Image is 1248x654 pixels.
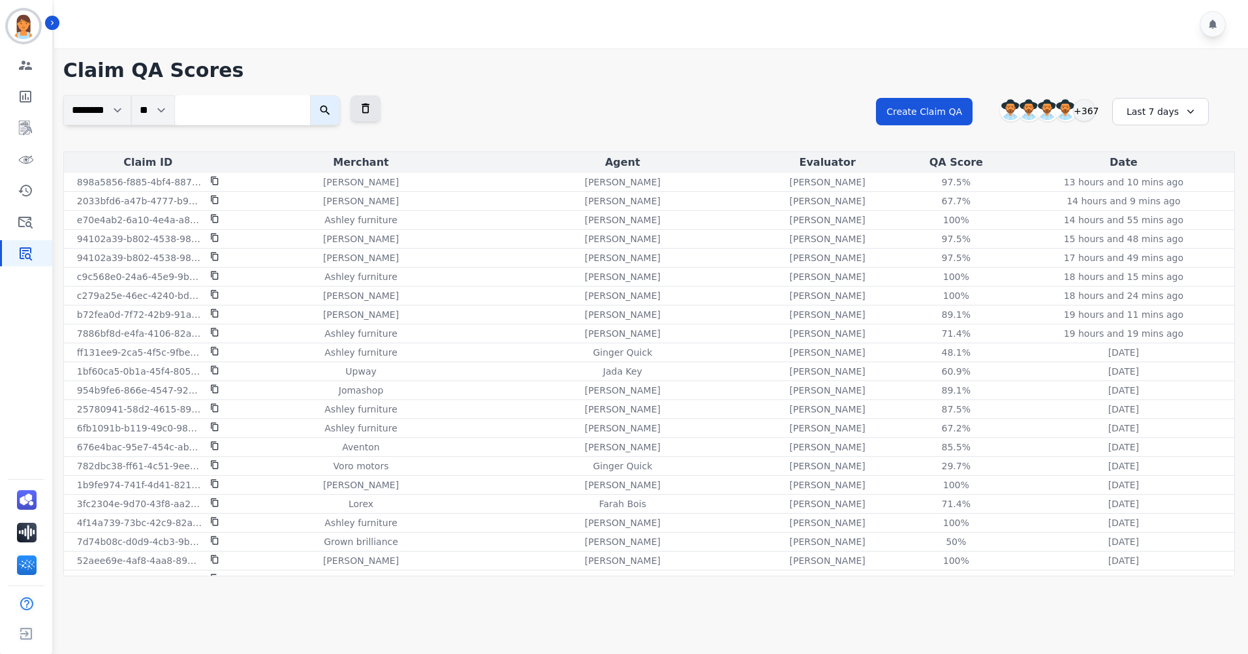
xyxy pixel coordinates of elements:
p: [PERSON_NAME] [585,384,661,397]
p: [PERSON_NAME] [790,232,866,245]
p: 14 hours and 55 mins ago [1064,213,1183,226]
p: [PERSON_NAME] [585,441,661,454]
div: 100% [927,516,986,529]
div: 89.1% [927,384,986,397]
p: [DATE] [1108,516,1139,529]
div: 71.4% [927,497,986,510]
p: 94102a39-b802-4538-9858-e90217fd9052 [77,232,202,245]
div: 100% [927,213,986,226]
div: 60.9% [927,365,986,378]
p: 17 hours and 49 mins ago [1064,251,1183,264]
p: [PERSON_NAME] [585,573,661,586]
p: [PERSON_NAME] [790,535,866,548]
div: 67.7% [927,195,986,208]
p: [DATE] [1108,535,1139,548]
p: 1bf60ca5-0b1a-45f4-8059-792c115c334e [77,365,202,378]
p: [PERSON_NAME] [790,384,866,397]
p: [PERSON_NAME] [790,195,866,208]
p: Voro motors [334,459,389,473]
p: [PERSON_NAME] [585,176,661,189]
p: [DATE] [1108,554,1139,567]
p: 25780941-58d2-4615-89f9-1fa7a5ce3ec6 [77,403,202,416]
div: 66.1% [927,573,986,586]
p: Jada Key [603,365,642,378]
p: [PERSON_NAME] [585,478,661,491]
p: [PERSON_NAME] [585,554,661,567]
p: [DATE] [1108,478,1139,491]
p: 4f14a739-73bc-42c9-82a0-f2ab76f82823 [77,516,202,529]
p: 6fb1091b-b119-49c0-98e2-372d10d90dcc [77,422,202,435]
p: Ashley furniture [324,346,397,359]
p: [PERSON_NAME] [585,327,661,340]
p: [PERSON_NAME] [790,459,866,473]
p: 782dbc38-ff61-4c51-9ee9-0273bb933afb [77,459,202,473]
p: [PERSON_NAME] [585,422,661,435]
p: 954b9fe6-866e-4547-920b-462c4e5f17a9 [77,384,202,397]
p: [PERSON_NAME] [790,213,866,226]
p: [PERSON_NAME] [323,573,399,586]
p: [PERSON_NAME] [323,232,399,245]
p: [PERSON_NAME] [585,289,661,302]
p: [PERSON_NAME] [323,554,399,567]
p: [PERSON_NAME] [323,289,399,302]
p: 2033bfd6-a47b-4777-b9e7-9c1d4996560c [77,195,202,208]
p: Lorex [349,497,373,510]
p: [PERSON_NAME] [323,478,399,491]
p: Farah Bois [599,497,646,510]
p: [PERSON_NAME] [790,365,866,378]
p: [PERSON_NAME] [790,573,866,586]
p: 898a5856-f885-4bf4-887b-eef0ac1e8a9e [77,176,202,189]
p: [PERSON_NAME] [790,251,866,264]
p: [PERSON_NAME] [585,535,661,548]
p: [PERSON_NAME] [790,403,866,416]
p: [DATE] [1108,441,1139,454]
p: [PERSON_NAME] [323,195,399,208]
div: 97.5% [927,176,986,189]
p: [PERSON_NAME] [790,176,866,189]
p: [PERSON_NAME] [323,176,399,189]
p: [PERSON_NAME] [790,516,866,529]
p: Upway [345,365,376,378]
div: 71.4% [927,327,986,340]
p: e70e4ab2-6a10-4e4a-a893-0d29edafd8d3 [77,213,202,226]
p: 7886bf8d-e4fa-4106-82a9-0eced88d64de [77,327,202,340]
p: [DATE] [1108,346,1139,359]
p: 7d74b08c-d0d9-4cb3-9baa-4ae3d989989c [77,535,202,548]
p: Ashley furniture [324,327,397,340]
p: ff131ee9-2ca5-4f5c-9fbe-7fc070765e00 [77,346,202,359]
p: [PERSON_NAME] [790,289,866,302]
div: Merchant [235,155,487,170]
p: [DATE] [1108,403,1139,416]
p: 1b9fe974-741f-4d41-821a-cf3da7eaccf0 [77,478,202,491]
p: [PERSON_NAME] [585,516,661,529]
p: Ashley furniture [324,422,397,435]
p: Ginger Quick [593,346,652,359]
p: Ashley furniture [324,516,397,529]
div: 100% [927,478,986,491]
p: Ashley furniture [324,213,397,226]
div: +367 [1073,99,1095,121]
div: 50% [927,535,986,548]
div: 100% [927,554,986,567]
p: [PERSON_NAME] [790,327,866,340]
p: [PERSON_NAME] [585,270,661,283]
p: [PERSON_NAME] [790,441,866,454]
p: [DATE] [1108,497,1139,510]
p: 13 hours and 10 mins ago [1064,176,1183,189]
div: Last 7 days [1112,98,1209,125]
p: [PERSON_NAME] [323,308,399,321]
p: Jomashop [339,384,384,397]
p: [DATE] [1108,422,1139,435]
div: 89.1% [927,308,986,321]
p: [PERSON_NAME] [790,346,866,359]
p: 19 hours and 11 mins ago [1064,308,1183,321]
p: Ashley furniture [324,403,397,416]
p: Ginger Quick [593,459,652,473]
p: [PERSON_NAME] [585,308,661,321]
p: [PERSON_NAME] [790,497,866,510]
p: 52aee69e-4af8-4aa8-89be-23afef9fedb7 [77,554,202,567]
div: 100% [927,270,986,283]
p: [PERSON_NAME] [585,251,661,264]
p: 14 hours and 9 mins ago [1067,195,1180,208]
p: Aventon [342,441,379,454]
